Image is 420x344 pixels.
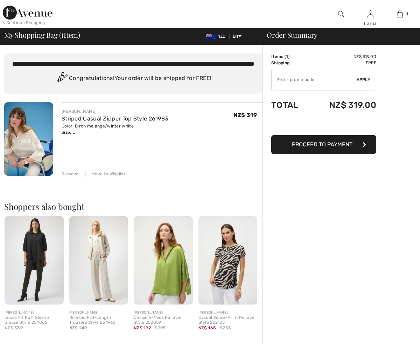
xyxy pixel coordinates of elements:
div: [PERSON_NAME] [62,108,168,115]
span: NZD [206,34,229,39]
span: NZ$ 249 [69,325,87,330]
td: Shipping [271,60,310,66]
span: NZ$ 319 [233,112,257,118]
img: Relaxed Full-Length Trousers Style 254960 [69,216,128,305]
span: $235 [220,325,231,331]
iframe: PayPal [271,117,376,133]
span: Apply [357,76,371,83]
td: Items ( ) [271,53,310,60]
span: 1 [61,30,64,39]
span: NZ$ 165 [198,325,216,330]
td: Total [271,93,310,117]
div: Lania [356,20,385,27]
input: Promo code [272,69,357,90]
div: Remove [62,171,79,177]
div: Relaxed Full-Length Trousers Style 254960 [69,315,128,325]
span: NZ$ 339 [5,325,23,330]
img: Casual V-Neck Pullover Style 252059 [134,216,193,305]
div: Order Summary [258,31,416,38]
span: Proceed to Payment [292,141,352,148]
td: Free [310,60,376,66]
a: Sign In [367,10,373,17]
span: 1 [286,54,288,59]
div: Loose Fit Puff Sleeve Blouse Style 254066 [5,315,64,325]
div: [PERSON_NAME] [69,310,128,315]
div: Color: Birch melange/winter white Size: L [62,123,168,136]
td: NZ$ 319.00 [310,53,376,60]
img: Congratulation2.svg [55,72,69,86]
div: Congratulations! Your order will be shipped for FREE! [13,72,254,86]
div: < Continue Shopping [3,20,45,26]
div: Casual Zebra-Print Pullover Style 252125 [198,315,258,325]
a: 1 [385,10,414,18]
a: Striped Casual Zipper Top Style 261983 [62,115,168,122]
button: Proceed to Payment [271,135,376,154]
div: [PERSON_NAME] [198,310,258,315]
img: New Zealand Dollar [206,34,217,39]
h2: Shoppers also bought [4,202,262,211]
span: NZ$ 192 [134,325,151,330]
span: $295 [155,325,165,331]
span: My Shopping Bag ( Item) [4,31,80,38]
div: [PERSON_NAME] [134,310,193,315]
img: Loose Fit Puff Sleeve Blouse Style 254066 [5,216,64,305]
td: NZ$ 319.00 [310,93,376,117]
img: My Info [367,10,373,18]
img: Striped Casual Zipper Top Style 261983 [4,102,53,176]
img: search the website [338,10,344,18]
img: 1ère Avenue [3,6,52,20]
img: My Bag [397,10,403,18]
div: Move to Wishlist [85,171,125,177]
img: Casual Zebra-Print Pullover Style 252125 [198,216,258,305]
span: 1 [406,11,408,17]
span: EN [233,34,241,39]
div: [PERSON_NAME] [5,310,64,315]
div: Casual V-Neck Pullover Style 252059 [134,315,193,325]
